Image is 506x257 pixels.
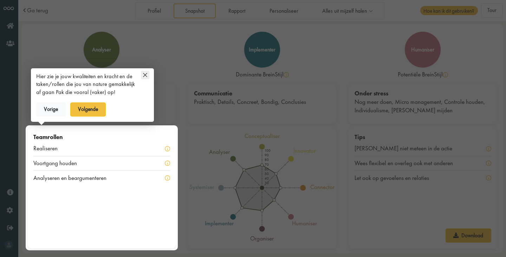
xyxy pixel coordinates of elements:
[33,144,67,153] div: Realiseren
[36,102,66,117] button: Vorige
[33,159,86,168] div: Voortgang houden
[36,73,136,96] div: Hier zie je jouw kwaliteiten en kracht en de taken/rollen die jou van nature gemakkelijk af gaan ...
[165,161,170,166] img: info-yellow.svg
[33,174,116,182] div: Analyseren en beargumenteren
[70,102,106,117] button: Volgende
[33,133,170,142] div: Teamrollen
[165,175,170,181] img: info-yellow.svg
[165,146,170,151] img: info-yellow.svg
